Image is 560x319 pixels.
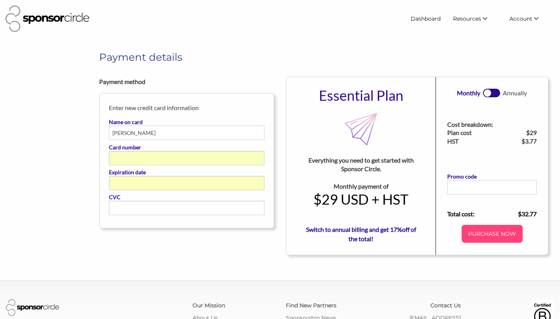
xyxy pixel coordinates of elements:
[6,299,59,316] img: Sponsor Circle Logo
[447,209,492,219] div: Total cost:
[447,12,503,26] li: Resources
[192,302,225,309] a: Our Mission
[112,205,261,212] iframe: Secure CVC input frame
[465,228,520,240] p: PURCHASE NOW
[447,137,514,145] div: HST
[514,128,537,137] div: $29
[313,182,408,191] div: Monthly payment of
[509,15,532,22] span: Account
[503,12,555,26] li: Account
[109,103,264,113] p: Enter new credit card information
[457,88,480,98] div: Monthly
[447,173,477,180] b: Promo code
[319,88,403,102] div: Essential Plan
[313,192,408,206] div: $29 USD + HST
[109,144,141,151] b: Card number
[99,50,461,64] h1: Payment details
[109,119,143,125] b: Name on card
[430,302,461,309] a: Contact Us
[404,12,447,26] a: Dashboard
[514,137,537,145] div: $3.77
[492,209,537,219] div: $32.77
[112,155,261,161] iframe: Secure card number input frame
[109,169,146,175] b: Expiration date
[99,78,145,85] b: Payment method
[447,120,493,129] div: Cost breakdown:
[343,112,378,147] img: MDB8YWNjdF8xRVMyQnVKcDI4S0FlS2M5fGZsX2xpdmVfZ2hUeW9zQmppQkJrVklNa3k3WGg1bXBx00WCYLTg8d
[109,126,264,140] input: Name on card
[5,5,89,32] img: Sponsor Circle Logo
[447,180,537,195] input: Promo code
[447,128,514,137] div: Plan cost
[286,302,336,309] a: Find New Partners
[453,15,481,22] span: Resources
[303,156,419,173] div: Everything you need to get started with Sponsor Circle.
[503,88,527,98] div: Annually
[112,180,261,186] iframe: Secure expiration date input frame
[303,225,419,244] div: Switch to annual billing and get 17% off of the total!
[109,194,121,200] b: CVC
[462,225,523,243] button: PURCHASE NOW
